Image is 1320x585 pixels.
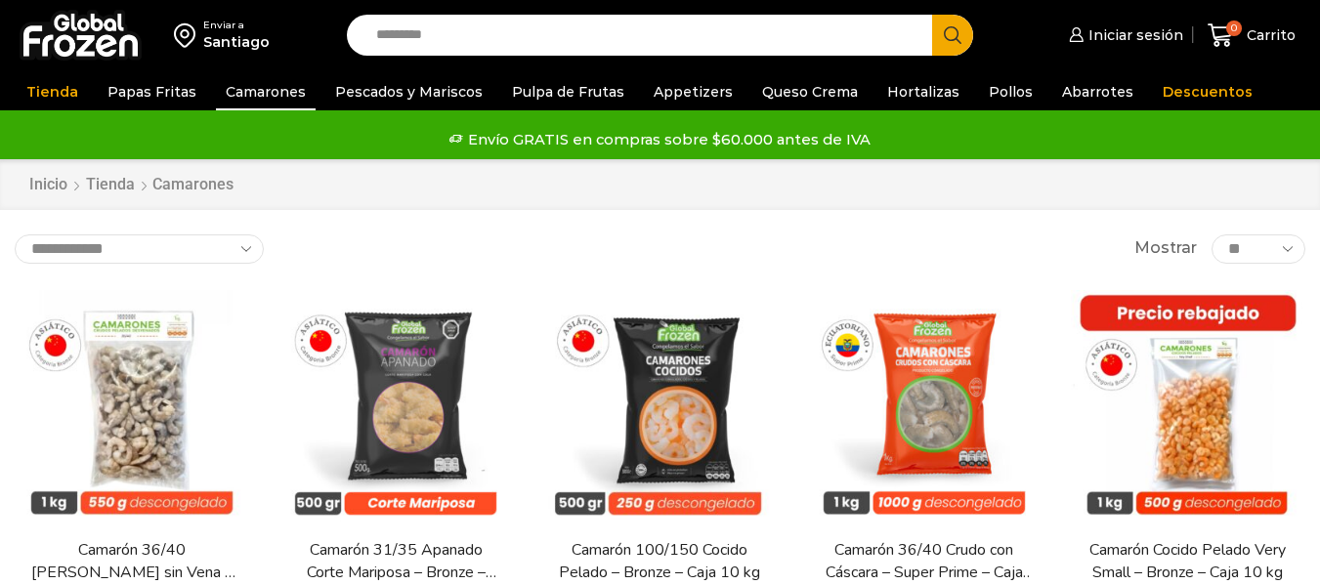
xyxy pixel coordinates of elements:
a: Tienda [85,174,136,196]
a: 0 Carrito [1203,13,1300,59]
div: Santiago [203,32,270,52]
a: Camarones [216,73,316,110]
span: Iniciar sesión [1084,25,1183,45]
select: Pedido de la tienda [15,234,264,264]
h1: Camarones [152,175,234,193]
div: Enviar a [203,19,270,32]
a: Camarón 100/150 Cocido Pelado – Bronze – Caja 10 kg [554,539,765,584]
a: Camarón Cocido Pelado Very Small – Bronze – Caja 10 kg [1083,539,1294,584]
span: 0 [1226,21,1242,36]
a: Camarón 31/35 Apanado Corte Mariposa – Bronze – Caja 5 kg [290,539,501,584]
button: Search button [932,15,973,56]
a: Descuentos [1153,73,1262,110]
span: Carrito [1242,25,1296,45]
a: Hortalizas [877,73,969,110]
a: Abarrotes [1052,73,1143,110]
a: Pescados y Mariscos [325,73,492,110]
a: Camarón 36/40 Crudo con Cáscara – Super Prime – Caja 10 kg [819,539,1030,584]
a: Appetizers [644,73,743,110]
nav: Breadcrumb [28,174,234,196]
a: Pulpa de Frutas [502,73,634,110]
a: Queso Crema [752,73,868,110]
a: Camarón 36/40 [PERSON_NAME] sin Vena – Bronze – Caja 10 kg [26,539,237,584]
a: Pollos [979,73,1043,110]
a: Tienda [17,73,88,110]
img: address-field-icon.svg [174,19,203,52]
a: Papas Fritas [98,73,206,110]
a: Inicio [28,174,68,196]
span: Mostrar [1134,237,1197,260]
a: Iniciar sesión [1064,16,1183,55]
